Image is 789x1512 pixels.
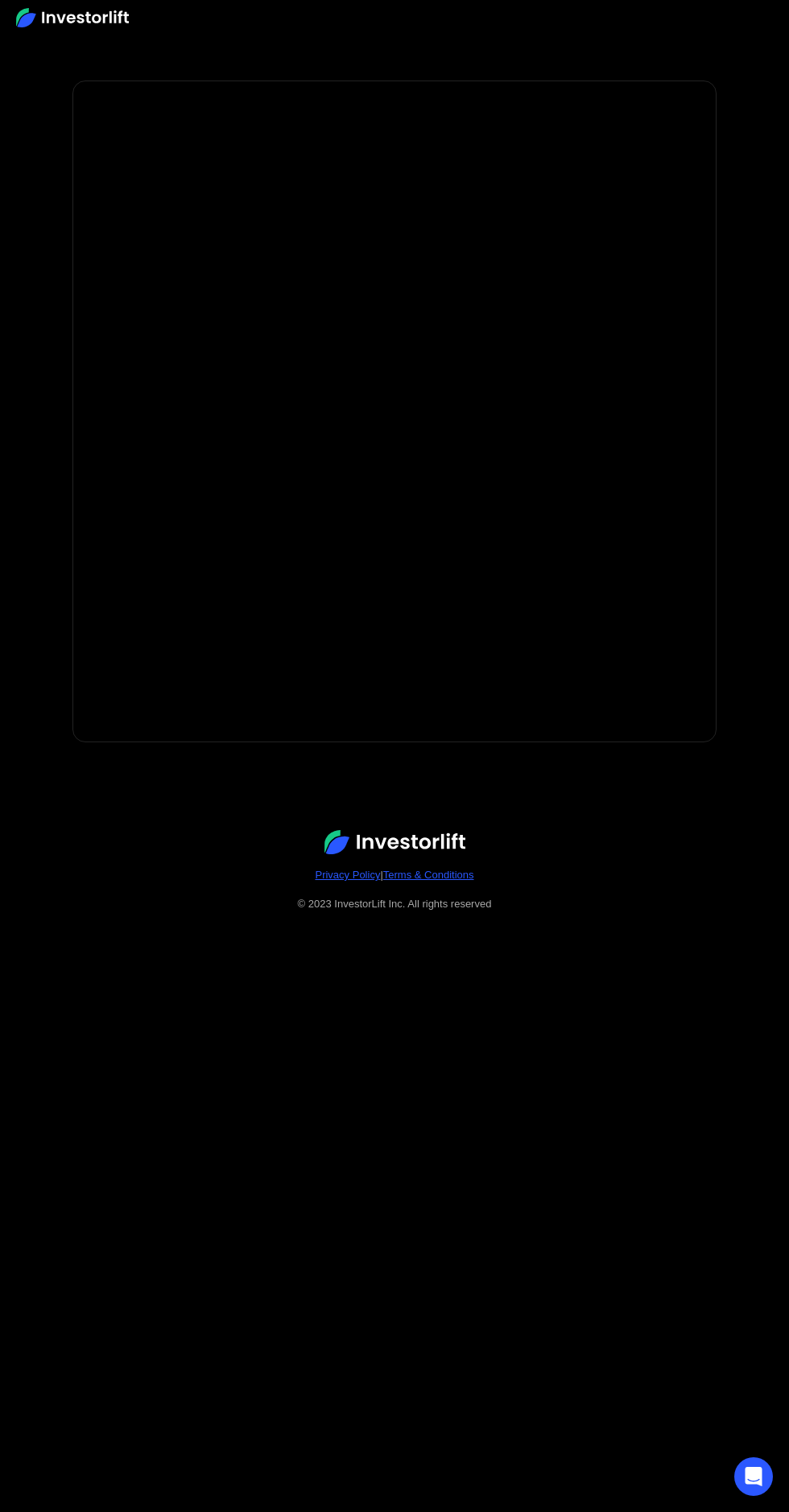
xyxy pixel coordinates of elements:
[315,869,380,881] a: Privacy Policy
[81,89,708,733] iframe: Investorlift | Book A Demo
[32,896,757,912] div: © 2023 InvestorLift Inc. All rights reserved
[734,1457,773,1496] div: Open Intercom Messenger
[383,869,474,881] a: Terms & Conditions
[32,867,757,883] div: |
